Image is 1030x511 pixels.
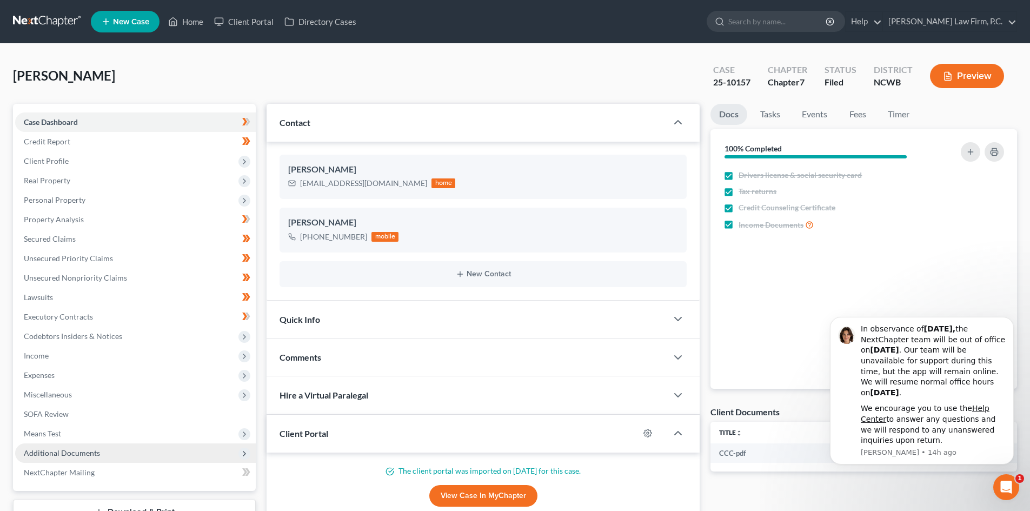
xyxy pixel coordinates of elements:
[874,64,913,76] div: District
[113,18,149,26] span: New Case
[13,68,115,83] span: [PERSON_NAME]
[15,463,256,482] a: NextChapter Mailing
[24,273,127,282] span: Unsecured Nonpriority Claims
[300,178,427,189] div: [EMAIL_ADDRESS][DOMAIN_NAME]
[280,390,368,400] span: Hire a Virtual Paralegal
[280,428,328,439] span: Client Portal
[793,104,836,125] a: Events
[209,12,279,31] a: Client Portal
[15,229,256,249] a: Secured Claims
[846,12,882,31] a: Help
[728,11,827,31] input: Search by name...
[993,474,1019,500] iframe: Intercom live chat
[739,202,835,213] span: Credit Counseling Certificate
[710,406,780,417] div: Client Documents
[825,76,856,89] div: Filed
[15,249,256,268] a: Unsecured Priority Claims
[930,64,1004,88] button: Preview
[840,104,875,125] a: Fees
[24,137,70,146] span: Credit Report
[736,430,742,436] i: unfold_more
[719,428,742,436] a: Titleunfold_more
[15,288,256,307] a: Lawsuits
[24,215,84,224] span: Property Analysis
[739,220,803,230] span: Income Documents
[768,76,807,89] div: Chapter
[24,176,70,185] span: Real Property
[15,268,256,288] a: Unsecured Nonpriority Claims
[713,76,750,89] div: 25-10157
[15,404,256,424] a: SOFA Review
[24,370,55,380] span: Expenses
[288,163,678,176] div: [PERSON_NAME]
[825,64,856,76] div: Status
[725,144,782,153] strong: 100% Completed
[429,485,537,507] a: View Case in MyChapter
[15,210,256,229] a: Property Analysis
[24,468,95,477] span: NextChapter Mailing
[24,254,113,263] span: Unsecured Priority Claims
[713,64,750,76] div: Case
[280,314,320,324] span: Quick Info
[24,195,85,204] span: Personal Property
[814,307,1030,471] iframe: Intercom notifications message
[883,12,1016,31] a: [PERSON_NAME] Law Firm, P.C.
[879,104,918,125] a: Timer
[24,409,69,419] span: SOFA Review
[739,170,862,181] span: Drivers license & social security card
[288,270,678,278] button: New Contact
[288,216,678,229] div: [PERSON_NAME]
[1015,474,1024,483] span: 1
[24,312,93,321] span: Executory Contracts
[163,12,209,31] a: Home
[24,429,61,438] span: Means Test
[280,466,687,476] p: The client portal was imported on [DATE] for this case.
[15,307,256,327] a: Executory Contracts
[371,232,398,242] div: mobile
[15,132,256,151] a: Credit Report
[24,448,100,457] span: Additional Documents
[24,117,78,127] span: Case Dashboard
[300,231,367,242] div: [PHONE_NUMBER]
[24,331,122,341] span: Codebtors Insiders & Notices
[800,77,805,87] span: 7
[24,390,72,399] span: Miscellaneous
[739,186,776,197] span: Tax returns
[874,76,913,89] div: NCWB
[24,156,69,165] span: Client Profile
[279,12,362,31] a: Directory Cases
[280,352,321,362] span: Comments
[710,104,747,125] a: Docs
[280,117,310,128] span: Contact
[431,178,455,188] div: home
[24,351,49,360] span: Income
[24,293,53,302] span: Lawsuits
[752,104,789,125] a: Tasks
[15,112,256,132] a: Case Dashboard
[768,64,807,76] div: Chapter
[24,234,76,243] span: Secured Claims
[710,443,864,463] td: CCC-pdf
